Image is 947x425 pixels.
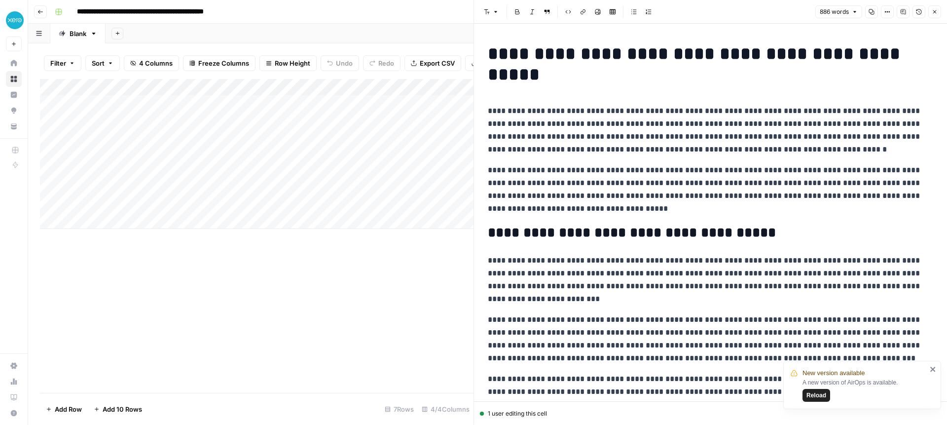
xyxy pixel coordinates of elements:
button: close [930,365,937,373]
a: Your Data [6,118,22,134]
a: Browse [6,71,22,87]
span: Undo [336,58,353,68]
button: Add Row [40,401,88,417]
button: Row Height [259,55,317,71]
span: Redo [378,58,394,68]
span: Add Row [55,404,82,414]
a: Settings [6,358,22,374]
div: 7 Rows [381,401,418,417]
button: Workspace: XeroOps [6,8,22,33]
span: Reload [806,391,826,400]
span: Add 10 Rows [103,404,142,414]
span: Row Height [275,58,310,68]
div: Blank [70,29,86,39]
a: Insights [6,87,22,103]
button: Help + Support [6,405,22,421]
button: Undo [321,55,359,71]
span: Export CSV [420,58,455,68]
a: Home [6,55,22,71]
a: Usage [6,374,22,389]
button: Redo [363,55,401,71]
button: 886 words [815,5,862,18]
a: Learning Hub [6,389,22,405]
span: Filter [50,58,66,68]
button: Filter [44,55,81,71]
span: Sort [92,58,105,68]
img: XeroOps Logo [6,11,24,29]
a: Opportunities [6,103,22,118]
button: Freeze Columns [183,55,255,71]
div: 4/4 Columns [418,401,473,417]
span: Freeze Columns [198,58,249,68]
span: 886 words [820,7,849,16]
button: 4 Columns [124,55,179,71]
a: Blank [50,24,106,43]
div: 1 user editing this cell [480,409,941,418]
button: Reload [802,389,830,402]
button: Export CSV [404,55,461,71]
div: A new version of AirOps is available. [802,378,927,402]
span: New version available [802,368,865,378]
span: 4 Columns [139,58,173,68]
button: Add 10 Rows [88,401,148,417]
button: Sort [85,55,120,71]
